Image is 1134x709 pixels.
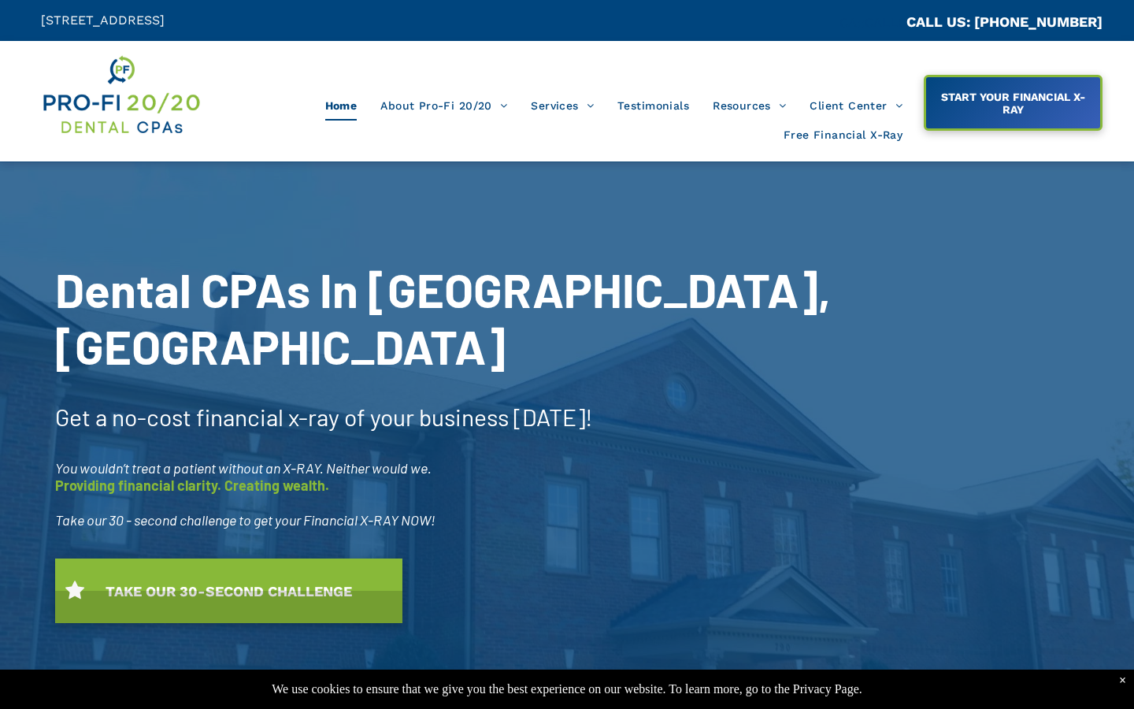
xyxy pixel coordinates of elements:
[344,403,593,431] span: of your business [DATE]!
[313,91,369,121] a: Home
[55,559,402,623] a: TAKE OUR 30-SECOND CHALLENGE
[112,403,339,431] span: no-cost financial x-ray
[55,403,107,431] span: Get a
[928,83,1098,124] span: START YOUR FINANCIAL X-RAY
[100,575,358,607] span: TAKE OUR 30-SECOND CHALLENGE
[55,511,435,529] span: Take our 30 - second challenge to get your Financial X-RAY NOW!
[924,75,1102,131] a: START YOUR FINANCIAL X-RAY
[606,91,701,121] a: Testimonials
[839,15,906,30] span: CA::CALLC
[701,91,798,121] a: Resources
[55,459,432,477] span: You wouldn’t treat a patient without an X-RAY. Neither would we.
[906,13,1102,30] a: CALL US: [PHONE_NUMBER]
[41,13,165,28] span: [STREET_ADDRESS]
[772,121,914,150] a: Free Financial X-Ray
[41,53,202,137] img: Get Dental CPA Consulting, Bookkeeping, & Bank Loans
[369,91,519,121] a: About Pro-Fi 20/20
[55,477,329,494] span: Providing financial clarity. Creating wealth.
[519,91,606,121] a: Services
[1119,674,1126,688] div: Dismiss notification
[798,91,914,121] a: Client Center
[55,261,831,374] span: Dental CPAs In [GEOGRAPHIC_DATA], [GEOGRAPHIC_DATA]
